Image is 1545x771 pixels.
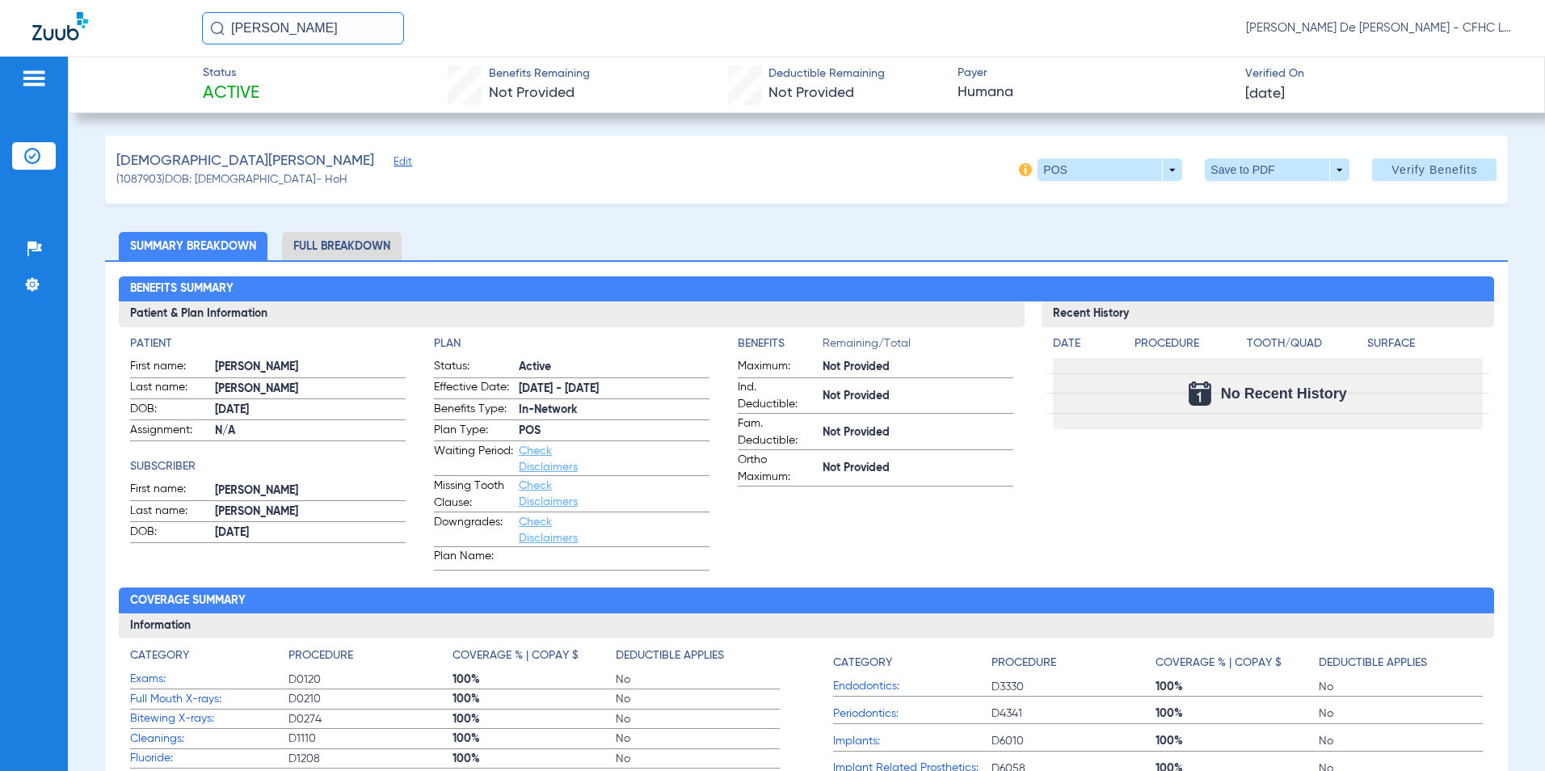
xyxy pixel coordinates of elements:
[616,731,779,747] span: No
[21,69,47,88] img: hamburger-icon
[768,65,885,82] span: Deductible Remaining
[130,671,288,688] span: Exams:
[282,232,402,260] li: Full Breakdown
[434,514,513,546] span: Downgrades:
[215,503,406,520] span: [PERSON_NAME]
[1189,381,1211,406] img: Calendar
[1038,158,1182,181] button: POS
[768,86,854,100] span: Not Provided
[1053,335,1121,358] app-breakdown-title: Date
[130,358,209,377] span: First name:
[434,548,513,570] span: Plan Name:
[215,482,406,499] span: [PERSON_NAME]
[434,358,513,377] span: Status:
[453,711,616,727] span: 100%
[616,691,779,707] span: No
[738,335,823,358] app-breakdown-title: Benefits
[833,733,991,750] span: Implants:
[833,678,991,695] span: Endodontics:
[288,691,452,707] span: D0210
[119,588,1494,613] h2: Coverage Summary
[958,82,1231,103] span: Humana
[1156,706,1319,722] span: 100%
[32,12,88,40] img: Zuub Logo
[119,301,1024,327] h3: Patient & Plan Information
[1245,84,1285,104] span: [DATE]
[453,647,616,670] app-breakdown-title: Coverage % | Copay $
[1205,158,1349,181] button: Save to PDF
[434,478,513,512] span: Missing Tooth Clause:
[288,647,452,670] app-breakdown-title: Procedure
[519,402,709,419] span: In-Network
[453,691,616,707] span: 100%
[489,86,575,100] span: Not Provided
[823,388,1013,405] span: Not Provided
[1319,647,1482,677] app-breakdown-title: Deductible Applies
[1156,647,1319,677] app-breakdown-title: Coverage % | Copay $
[453,672,616,688] span: 100%
[130,524,209,543] span: DOB:
[203,65,259,82] span: Status
[202,12,404,44] input: Search for patients
[616,751,779,767] span: No
[519,381,709,398] span: [DATE] - [DATE]
[833,706,991,723] span: Periodontics:
[519,480,578,508] a: Check Disclaimers
[215,402,406,419] span: [DATE]
[616,647,724,664] h4: Deductible Applies
[434,401,513,420] span: Benefits Type:
[130,503,209,522] span: Last name:
[823,460,1013,477] span: Not Provided
[1372,158,1497,181] button: Verify Benefits
[1391,163,1477,176] span: Verify Benefits
[130,750,288,767] span: Fluoride:
[1367,335,1482,358] app-breakdown-title: Surface
[1367,335,1482,352] h4: Surface
[434,379,513,398] span: Effective Date:
[1156,655,1282,672] h4: Coverage % | Copay $
[288,731,452,747] span: D1110
[119,276,1494,302] h2: Benefits Summary
[1247,335,1362,352] h4: Tooth/Quad
[1135,335,1241,352] h4: Procedure
[1156,679,1319,695] span: 100%
[1246,20,1513,36] span: [PERSON_NAME] De [PERSON_NAME] - CFHC Lake Wales Dental
[991,679,1155,695] span: D3330
[833,655,892,672] h4: Category
[434,422,513,441] span: Plan Type:
[288,672,452,688] span: D0120
[119,613,1494,639] h3: Information
[130,422,209,441] span: Assignment:
[958,65,1231,82] span: Payer
[738,379,817,413] span: Ind. Deductible:
[1053,335,1121,352] h4: Date
[130,335,406,352] h4: Patient
[1319,733,1482,749] span: No
[130,481,209,500] span: First name:
[823,424,1013,441] span: Not Provided
[434,443,513,475] span: Waiting Period:
[130,647,189,664] h4: Category
[519,445,578,473] a: Check Disclaimers
[434,335,709,352] h4: Plan
[519,423,709,440] span: POS
[823,335,1013,358] span: Remaining/Total
[616,672,779,688] span: No
[288,751,452,767] span: D1208
[215,525,406,541] span: [DATE]
[130,379,209,398] span: Last name:
[1019,163,1032,176] img: info-icon
[1245,65,1519,82] span: Verified On
[453,751,616,767] span: 100%
[130,401,209,420] span: DOB:
[215,381,406,398] span: [PERSON_NAME]
[833,647,991,677] app-breakdown-title: Category
[130,647,288,670] app-breakdown-title: Category
[130,458,406,475] h4: Subscriber
[288,647,353,664] h4: Procedure
[616,711,779,727] span: No
[130,710,288,727] span: Bitewing X-rays:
